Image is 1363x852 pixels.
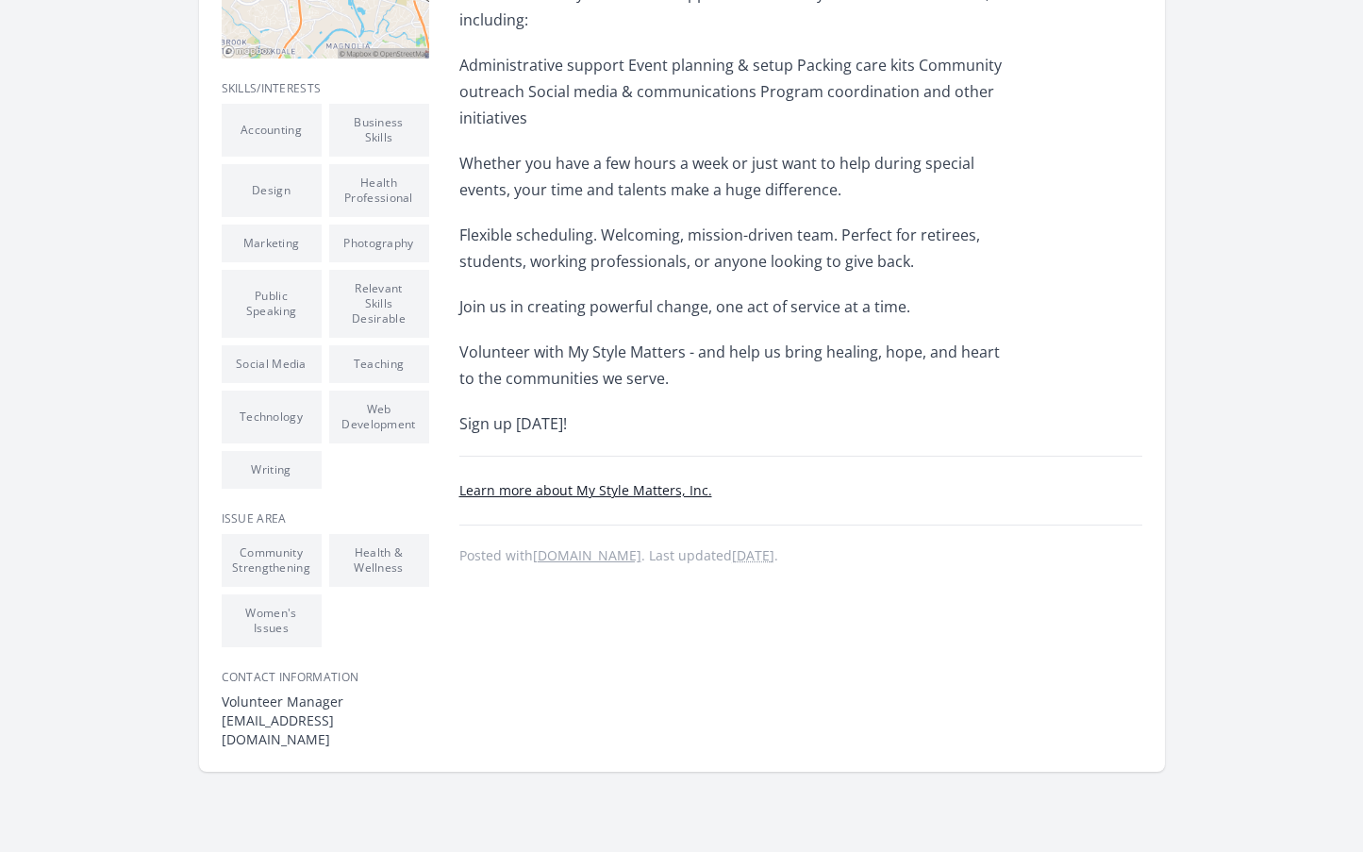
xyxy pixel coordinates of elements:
[222,594,322,647] li: Women's Issues
[459,52,1011,131] p: Administrative support Event planning & setup Packing care kits Community outreach Social media &...
[459,150,1011,203] p: Whether you have a few hours a week or just want to help during special events, your time and tal...
[222,711,429,749] dd: [EMAIL_ADDRESS][DOMAIN_NAME]
[459,293,1011,320] p: Join us in creating powerful change, one act of service at a time.
[459,410,1011,437] p: Sign up [DATE]!
[222,104,322,157] li: Accounting
[222,534,322,587] li: Community Strengthening
[222,225,322,262] li: Marketing
[459,222,1011,275] p: Flexible scheduling. Welcoming, mission-driven team. Perfect for retirees, students, working prof...
[222,164,322,217] li: Design
[222,391,322,443] li: Technology
[329,225,429,262] li: Photography
[459,481,712,499] a: Learn more about My Style Matters, Inc.
[222,345,322,383] li: Social Media
[329,534,429,587] li: Health & Wellness
[222,270,322,338] li: Public Speaking
[222,81,429,96] h3: Skills/Interests
[329,104,429,157] li: Business Skills
[222,693,429,711] dt: Volunteer Manager
[459,339,1011,392] p: Volunteer with My Style Matters - and help us bring healing, hope, and heart to the communities w...
[222,511,429,526] h3: Issue area
[533,546,641,564] a: [DOMAIN_NAME]
[222,670,429,685] h3: Contact Information
[329,391,429,443] li: Web Development
[329,164,429,217] li: Health Professional
[329,345,429,383] li: Teaching
[732,546,774,564] abbr: Tue, Apr 22, 2025 3:52 AM
[459,548,1142,563] p: Posted with . Last updated .
[222,451,322,489] li: Writing
[329,270,429,338] li: Relevant Skills Desirable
